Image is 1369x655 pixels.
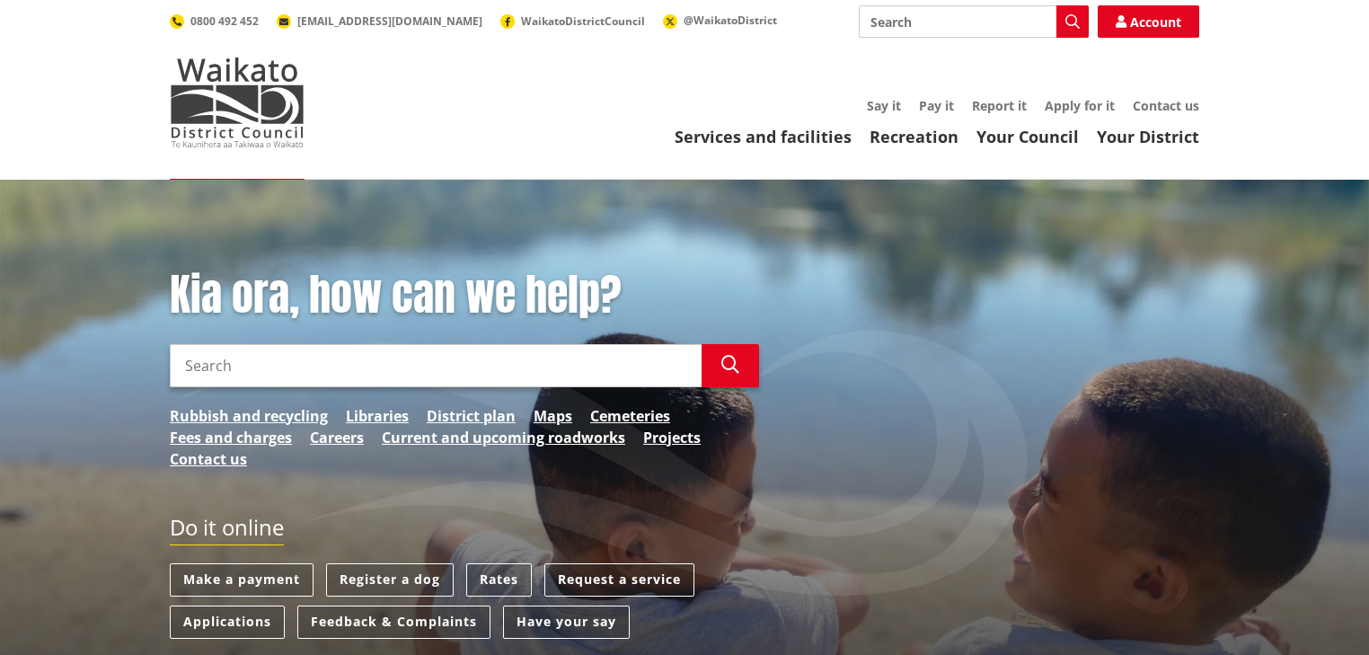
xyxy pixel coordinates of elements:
a: Your District [1097,126,1199,147]
a: Report it [972,97,1027,114]
a: Pay it [919,97,954,114]
h2: Do it online [170,515,284,546]
a: Rubbish and recycling [170,405,328,427]
a: Services and facilities [675,126,852,147]
a: Careers [310,427,364,448]
a: WaikatoDistrictCouncil [500,13,645,29]
span: WaikatoDistrictCouncil [521,13,645,29]
a: Cemeteries [590,405,670,427]
a: Fees and charges [170,427,292,448]
a: Libraries [346,405,409,427]
span: @WaikatoDistrict [684,13,777,28]
a: Applications [170,606,285,639]
a: Your Council [976,126,1079,147]
a: Apply for it [1045,97,1115,114]
h1: Kia ora, how can we help? [170,270,759,322]
a: Feedback & Complaints [297,606,490,639]
a: Contact us [1133,97,1199,114]
a: Rates [466,563,532,597]
span: 0800 492 452 [190,13,259,29]
a: Current and upcoming roadworks [382,427,625,448]
img: Waikato District Council - Te Kaunihera aa Takiwaa o Waikato [170,58,305,147]
a: Have your say [503,606,630,639]
a: [EMAIL_ADDRESS][DOMAIN_NAME] [277,13,482,29]
a: Say it [867,97,901,114]
a: Recreation [870,126,958,147]
a: District plan [427,405,516,427]
a: Account [1098,5,1199,38]
input: Search input [859,5,1089,38]
a: 0800 492 452 [170,13,259,29]
a: Request a service [544,563,694,597]
a: Projects [643,427,701,448]
input: Search input [170,344,702,387]
span: [EMAIL_ADDRESS][DOMAIN_NAME] [297,13,482,29]
a: @WaikatoDistrict [663,13,777,28]
a: Contact us [170,448,247,470]
a: Make a payment [170,563,314,597]
a: Maps [534,405,572,427]
a: Register a dog [326,563,454,597]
